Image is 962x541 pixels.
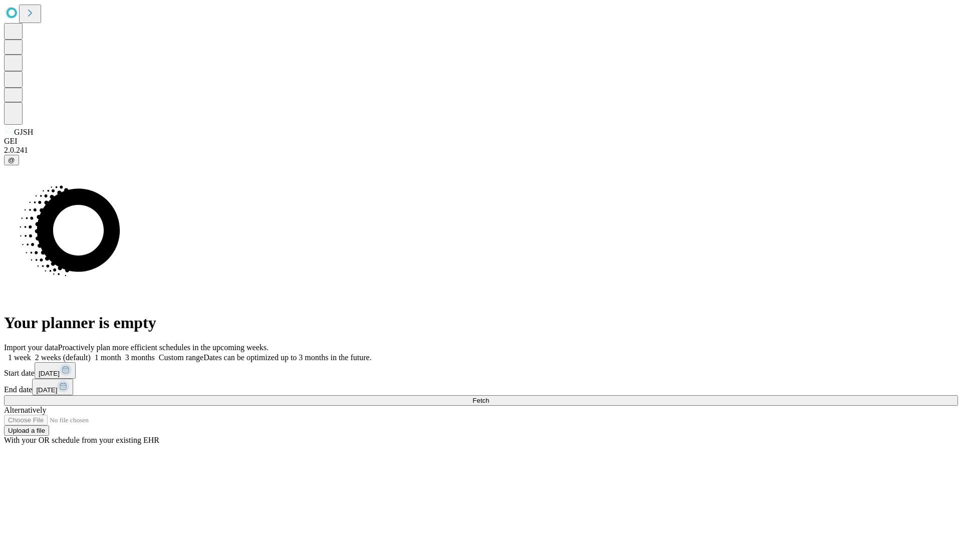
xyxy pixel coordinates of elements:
span: 1 month [95,353,121,362]
span: GJSH [14,128,33,136]
span: With your OR schedule from your existing EHR [4,436,159,444]
button: Fetch [4,395,958,406]
span: [DATE] [39,370,60,377]
span: Import your data [4,343,58,352]
span: Proactively plan more efficient schedules in the upcoming weeks. [58,343,269,352]
div: End date [4,379,958,395]
span: Alternatively [4,406,46,414]
div: GEI [4,137,958,146]
div: 2.0.241 [4,146,958,155]
span: 2 weeks (default) [35,353,91,362]
span: [DATE] [36,386,57,394]
button: @ [4,155,19,165]
h1: Your planner is empty [4,314,958,332]
span: Custom range [159,353,203,362]
span: 1 week [8,353,31,362]
button: [DATE] [32,379,73,395]
span: Dates can be optimized up to 3 months in the future. [203,353,371,362]
button: Upload a file [4,425,49,436]
span: Fetch [472,397,489,404]
span: 3 months [125,353,155,362]
button: [DATE] [35,362,76,379]
span: @ [8,156,15,164]
div: Start date [4,362,958,379]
